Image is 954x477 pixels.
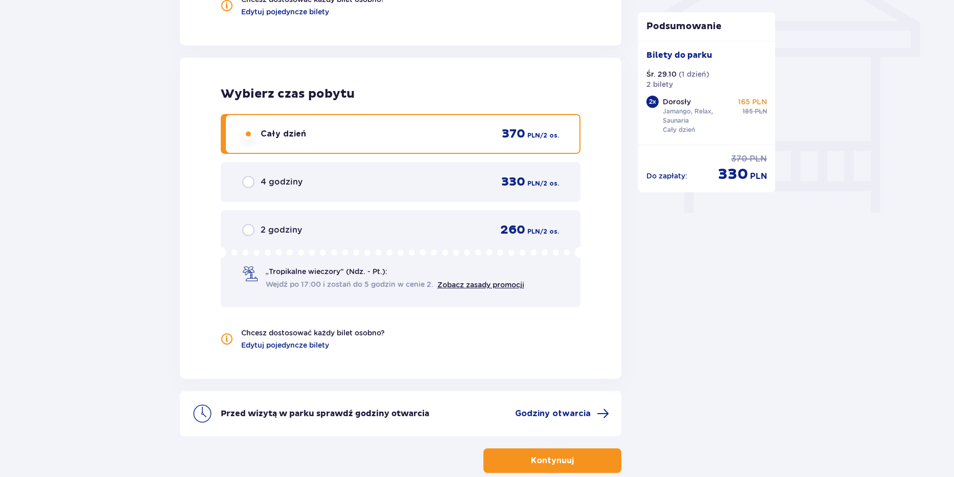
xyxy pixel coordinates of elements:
[500,222,525,238] span: 260
[241,340,329,350] a: Edytuj pojedyncze bilety
[515,407,609,420] a: Godziny otwarcia
[646,79,673,89] p: 2 bilety
[515,408,591,419] span: Godziny otwarcia
[266,279,433,289] span: Wejdź po 17:00 i zostań do 5 godzin w cenie 2.
[679,69,709,79] p: ( 1 dzień )
[755,107,767,116] span: PLN
[646,171,687,181] p: Do zapłaty :
[527,179,540,188] span: PLN
[266,266,387,277] span: „Tropikalne wieczory" (Ndz. - Pt.):
[261,128,306,140] span: Cały dzień
[437,281,524,289] a: Zobacz zasady promocji
[646,69,677,79] p: Śr. 29.10
[663,107,733,125] p: Jamango, Relax, Saunaria
[738,97,767,107] p: 165 PLN
[646,50,712,61] p: Bilety do parku
[261,224,302,236] span: 2 godziny
[742,107,753,116] span: 185
[646,96,659,108] div: 2 x
[261,176,303,188] span: 4 godziny
[540,179,559,188] span: / 2 os.
[241,7,329,17] a: Edytuj pojedyncze bilety
[663,125,695,134] p: Cały dzień
[718,165,748,184] span: 330
[483,448,621,473] button: Kontynuuj
[731,153,748,165] span: 370
[750,153,767,165] span: PLN
[540,227,559,236] span: / 2 os.
[501,174,525,190] span: 330
[527,227,540,236] span: PLN
[540,131,559,140] span: / 2 os.
[638,20,775,33] p: Podsumowanie
[531,455,574,466] p: Kontynuuj
[750,171,767,182] span: PLN
[221,408,429,419] p: Przed wizytą w parku sprawdź godziny otwarcia
[527,131,540,140] span: PLN
[663,97,691,107] p: Dorosły
[502,126,525,142] span: 370
[221,86,581,102] h2: Wybierz czas pobytu
[241,328,385,338] p: Chcesz dostosować każdy bilet osobno?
